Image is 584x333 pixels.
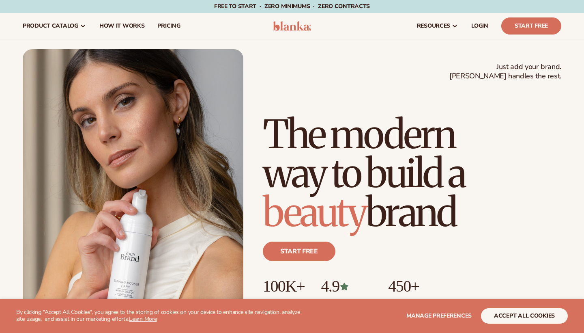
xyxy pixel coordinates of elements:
[23,23,78,29] span: product catalog
[263,277,305,295] p: 100K+
[388,295,449,309] p: High-quality products
[16,309,305,323] p: By clicking "Accept All Cookies", you agree to the storing of cookies on your device to enhance s...
[410,13,465,39] a: resources
[321,295,372,309] p: Over 400 reviews
[465,13,495,39] a: LOGIN
[321,277,372,295] p: 4.9
[481,308,568,324] button: accept all cookies
[23,49,243,328] img: Female holding tanning mousse.
[263,188,366,237] span: beauty
[417,23,450,29] span: resources
[406,312,472,320] span: Manage preferences
[263,242,335,261] a: Start free
[99,23,145,29] span: How It Works
[16,13,93,39] a: product catalog
[129,315,157,323] a: Learn More
[273,21,311,31] img: logo
[214,2,370,10] span: Free to start · ZERO minimums · ZERO contracts
[263,115,561,232] h1: The modern way to build a brand
[263,295,305,309] p: Brands built
[151,13,187,39] a: pricing
[93,13,151,39] a: How It Works
[501,17,561,35] a: Start Free
[471,23,488,29] span: LOGIN
[406,308,472,324] button: Manage preferences
[449,62,561,81] span: Just add your brand. [PERSON_NAME] handles the rest.
[157,23,180,29] span: pricing
[388,277,449,295] p: 450+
